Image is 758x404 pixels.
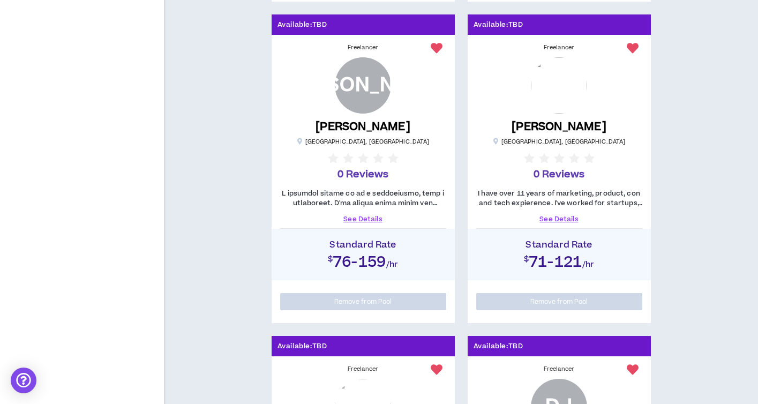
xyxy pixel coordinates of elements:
h2: $76-159 [277,250,449,270]
h4: Standard Rate [473,240,646,250]
span: /hr [582,259,595,270]
span: star [584,153,595,164]
h4: Standard Rate [277,240,449,250]
p: [GEOGRAPHIC_DATA] , [GEOGRAPHIC_DATA] [297,138,430,146]
div: Freelancer [280,365,446,373]
p: Available: TBD [474,341,523,351]
span: star [554,153,565,164]
a: See Details [476,214,642,224]
button: Remove from Pool [280,293,446,310]
a: See Details [280,214,446,224]
span: star [343,153,354,164]
button: Remove from Pool [476,293,642,310]
h5: [PERSON_NAME] [512,120,606,133]
div: [PERSON_NAME] [278,76,447,95]
p: [GEOGRAPHIC_DATA] , [GEOGRAPHIC_DATA] [493,138,626,146]
h5: [PERSON_NAME] [316,120,410,133]
span: star [539,153,550,164]
button: 0 Reviews [328,150,399,182]
span: star [358,153,369,164]
p: Available: TBD [474,20,523,30]
img: fzQXKkOU1Ov4FhNi7EJHFSMJlutqzc7IBuKry5Ln.png [531,57,587,114]
p: 0 Reviews [337,167,388,182]
div: Freelancer [280,43,446,52]
span: star [569,153,580,164]
span: star [524,153,535,164]
span: star [373,153,384,164]
span: star [328,153,339,164]
p: 0 Reviews [534,167,584,182]
p: Available: TBD [277,20,327,30]
div: Freelancer [476,365,642,373]
span: /hr [386,259,399,270]
p: I have over 11 years of marketing, product, con and tech expierence. I've worked for startups, te... [476,189,642,208]
div: Open Intercom Messenger [11,368,36,393]
p: L ipsumdol sitame co ad e seddoeiusmo, temp i utlaboreet. D'ma aliqua enima minim ven quisnos exe... [280,189,446,208]
span: star [388,153,399,164]
h2: $71-121 [473,250,646,270]
div: Freelancer [476,43,642,52]
p: Available: TBD [277,341,327,351]
div: John A. [335,57,391,114]
button: 0 Reviews [524,150,595,182]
